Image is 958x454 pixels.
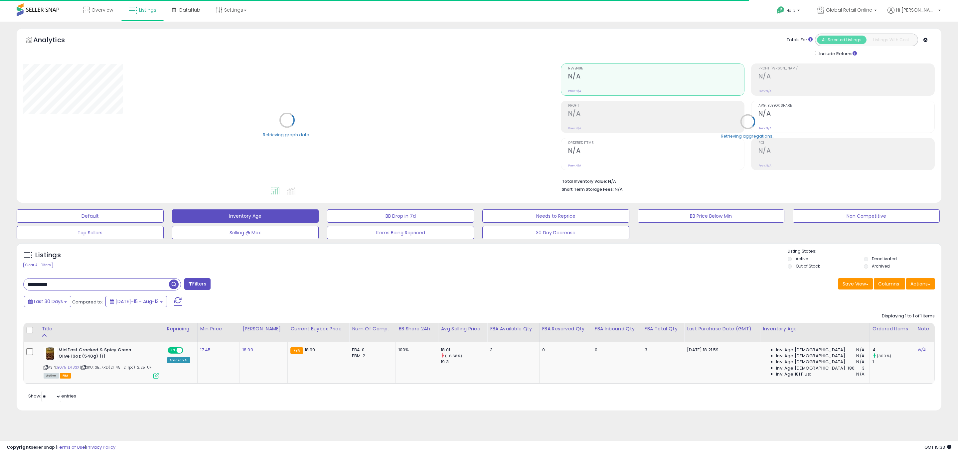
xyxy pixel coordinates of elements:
[290,347,303,354] small: FBA
[168,348,177,353] span: ON
[918,347,926,353] a: N/A
[482,226,629,239] button: 30 Day Decrease
[441,347,487,353] div: 18.01
[856,359,864,365] span: N/A
[645,347,679,353] div: 3
[105,296,167,307] button: [DATE]-15 - Aug-13
[796,256,808,262] label: Active
[441,325,484,332] div: Avg Selling Price
[399,325,435,332] div: BB Share 24h.
[305,347,315,353] span: 18.99
[352,325,393,332] div: Num of Comp.
[817,36,867,44] button: All Selected Listings
[856,371,864,377] span: N/A
[721,133,774,139] div: Retrieving aggregations..
[878,281,899,287] span: Columns
[874,278,905,289] button: Columns
[242,325,285,332] div: [PERSON_NAME]
[172,209,319,223] button: Inventory Age
[44,347,57,360] img: 51s7WhW5ZSL._SL40_.jpg
[34,298,63,305] span: Last 30 Days
[167,325,195,332] div: Repricing
[873,347,915,353] div: 4
[595,325,639,332] div: FBA inbound Qty
[776,6,785,14] i: Get Help
[838,278,873,289] button: Save View
[59,347,139,361] b: Mid East Cracked & Spicy Green Olive 19oz (540g) (1)
[645,325,681,332] div: FBA Total Qty
[763,325,867,332] div: Inventory Age
[793,209,940,223] button: Non Competitive
[862,365,865,371] span: 3
[776,371,811,377] span: Inv. Age 181 Plus:
[263,132,311,138] div: Retrieving graph data..
[184,278,210,290] button: Filters
[896,7,936,13] span: Hi [PERSON_NAME]
[441,359,487,365] div: 19.3
[72,299,103,305] span: Compared to:
[179,7,200,13] span: DataHub
[167,357,190,363] div: Amazon AI
[918,325,932,332] div: Note
[873,325,912,332] div: Ordered Items
[24,296,71,307] button: Last 30 Days
[182,348,193,353] span: OFF
[80,365,152,370] span: | SKU: SE_KRD(21-451-2-1pc)-2.25-UF
[352,353,391,359] div: FBM: 2
[290,325,346,332] div: Current Buybox Price
[44,373,59,379] span: All listings currently available for purchase on Amazon
[42,325,161,332] div: Title
[872,256,897,262] label: Deactivated
[687,347,755,353] div: [DATE] 18:21:59
[595,347,637,353] div: 0
[776,365,856,371] span: Inv. Age [DEMOGRAPHIC_DATA]-180:
[687,325,757,332] div: Last Purchase Date (GMT)
[906,278,935,289] button: Actions
[776,347,846,353] span: Inv. Age [DEMOGRAPHIC_DATA]:
[788,248,942,255] p: Listing States:
[35,251,61,260] h5: Listings
[856,353,864,359] span: N/A
[542,347,587,353] div: 0
[327,226,474,239] button: Items Being Repriced
[786,8,795,13] span: Help
[200,325,237,332] div: Min Price
[776,359,846,365] span: Inv. Age [DEMOGRAPHIC_DATA]:
[139,7,156,13] span: Listings
[638,209,785,223] button: BB Price Below Min
[796,263,820,269] label: Out of Stock
[115,298,159,305] span: [DATE]-15 - Aug-13
[866,36,916,44] button: Listings With Cost
[882,313,935,319] div: Displaying 1 to 1 of 1 items
[872,263,890,269] label: Archived
[887,7,941,22] a: Hi [PERSON_NAME]
[44,347,159,378] div: ASIN:
[787,37,813,43] div: Totals For
[327,209,474,223] button: BB Drop in 7d
[776,353,846,359] span: Inv. Age [DEMOGRAPHIC_DATA]:
[28,393,76,399] span: Show: entries
[242,347,253,353] a: 18.99
[445,353,462,359] small: (-6.68%)
[33,35,78,46] h5: Analytics
[810,50,865,57] div: Include Returns
[490,325,536,332] div: FBA Available Qty
[877,353,891,359] small: (300%)
[91,7,113,13] span: Overview
[352,347,391,353] div: FBA: 0
[399,347,433,353] div: 100%
[542,325,589,332] div: FBA Reserved Qty
[23,262,53,268] div: Clear All Filters
[172,226,319,239] button: Selling @ Max
[490,347,534,353] div: 3
[200,347,211,353] a: 17.45
[873,359,915,365] div: 1
[57,365,80,370] a: B075TDT3SX
[17,226,164,239] button: Top Sellers
[856,347,864,353] span: N/A
[771,1,807,22] a: Help
[60,373,71,379] span: FBA
[17,209,164,223] button: Default
[482,209,629,223] button: Needs to Reprice
[826,7,872,13] span: Global Retail Online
